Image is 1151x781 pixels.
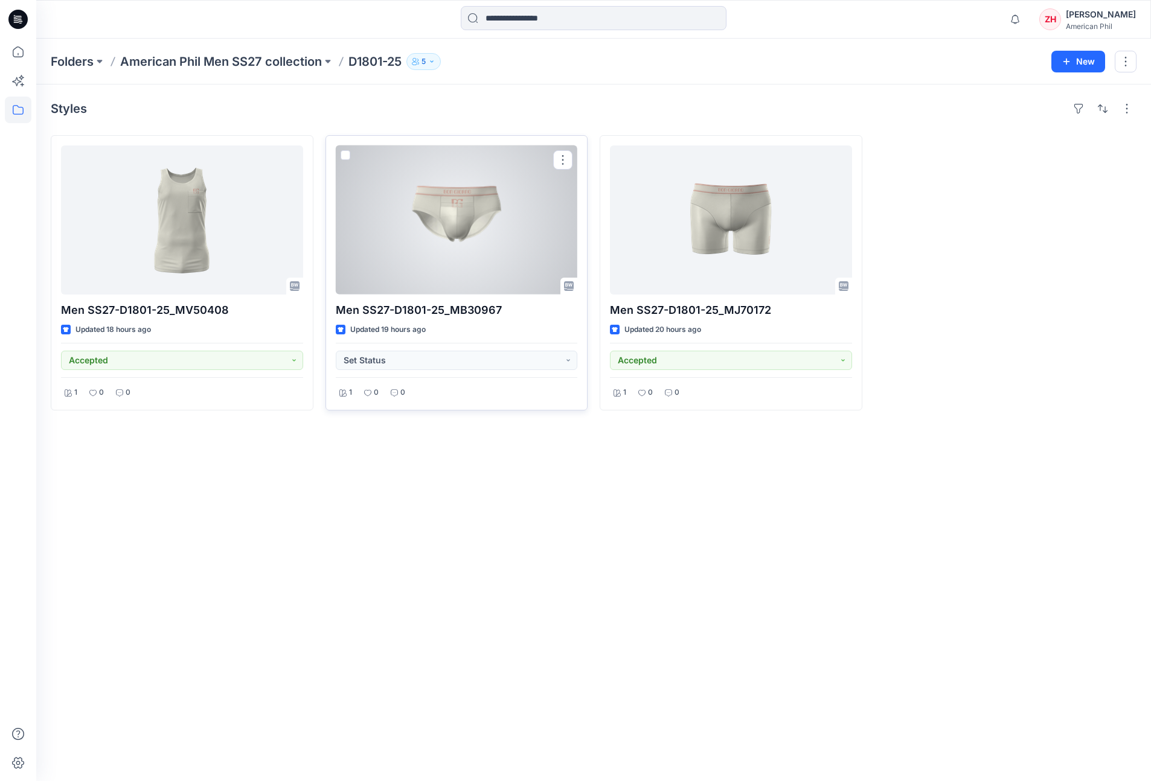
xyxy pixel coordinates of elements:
p: 0 [99,386,104,399]
p: 1 [349,386,352,399]
p: 5 [422,55,426,68]
p: 1 [74,386,77,399]
p: 0 [126,386,130,399]
p: D1801-25 [348,53,402,70]
a: Men SS27-D1801-25_MV50408 [61,145,303,295]
p: Updated 18 hours ago [75,324,151,336]
a: Men SS27-D1801-25_MJ70172 [610,145,852,295]
div: [PERSON_NAME] [1066,7,1136,22]
p: 1 [623,386,626,399]
h4: Styles [51,101,87,116]
div: American Phil [1066,22,1136,31]
p: Men SS27-D1801-25_MV50408 [61,302,303,319]
p: 0 [400,386,405,399]
a: Men SS27-D1801-25_MB30967 [336,145,578,295]
div: ZH [1039,8,1061,30]
p: 0 [675,386,679,399]
a: Folders [51,53,94,70]
p: Men SS27-D1801-25_MJ70172 [610,302,852,319]
button: New [1051,51,1105,72]
p: Updated 19 hours ago [350,324,426,336]
a: American Phil Men SS27 collection [120,53,322,70]
p: 0 [648,386,653,399]
p: Men SS27-D1801-25_MB30967 [336,302,578,319]
p: Updated 20 hours ago [624,324,701,336]
button: 5 [406,53,441,70]
p: 0 [374,386,379,399]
